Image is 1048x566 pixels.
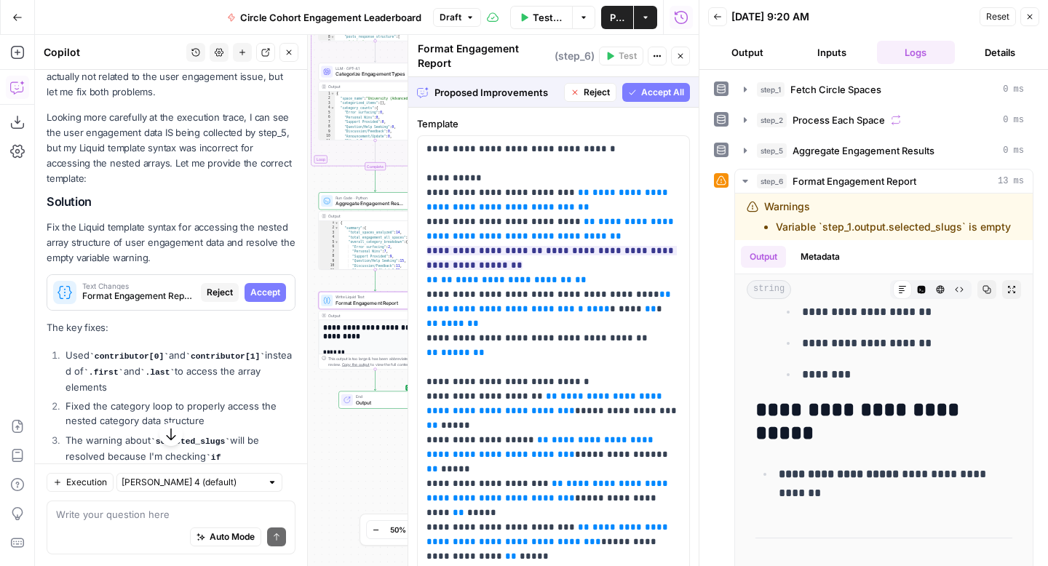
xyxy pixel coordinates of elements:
[998,175,1024,188] span: 13 ms
[122,475,261,490] input: Claude Sonnet 4 (default)
[328,84,412,89] div: Output
[319,101,335,106] div: 3
[319,120,335,125] div: 7
[62,399,295,428] li: Fixed the category loop to properly access the nested category data structure
[330,92,335,97] span: Toggle code folding, rows 1 through 14
[336,294,412,300] span: Write Liquid Text
[201,283,239,302] button: Reject
[186,352,265,361] code: contributor[1]
[374,369,376,390] g: Edge from step_6 to end
[240,10,421,25] span: Circle Cohort Engagement Leaderboard
[319,391,432,409] div: EndOutput
[66,476,107,489] span: Execution
[319,96,335,101] div: 2
[374,41,376,62] g: Edge from step_3 to step_4
[1003,144,1024,157] span: 0 ms
[335,220,339,226] span: Toggle code folding, rows 1 through 1246
[140,368,175,377] code: .last
[319,39,335,44] div: 9
[776,220,1011,234] li: Variable `step_1.output.selected_slugs` is empty
[218,6,430,29] button: Circle Cohort Engagement Leaderboard
[741,246,786,268] button: Output
[564,83,616,102] button: Reject
[986,10,1009,23] span: Reset
[319,63,432,140] div: LLM · GPT-4.1Categorize Engagement TypesStep 4Output{ "space_name":"University (Advanced)", "cate...
[62,348,295,394] li: Used and instead of and to access the array elements
[374,270,376,291] g: Edge from step_5 to step_6
[319,226,339,231] div: 2
[328,213,412,219] div: Output
[510,6,573,29] button: Test Workflow
[47,195,295,209] h2: Solution
[708,41,787,64] button: Output
[207,286,233,299] span: Reject
[319,162,432,170] div: Complete
[84,368,124,377] code: .first
[319,254,339,259] div: 8
[433,8,481,27] button: Draft
[319,111,335,116] div: 5
[82,290,195,303] span: Format Engagement Report (step_6)
[757,82,785,97] span: step_1
[328,313,412,319] div: Output
[319,235,339,240] div: 4
[533,10,564,25] span: Test Workflow
[356,394,405,399] span: End
[601,6,633,29] button: Publish
[599,47,643,65] button: Test
[319,105,335,111] div: 4
[1003,113,1024,127] span: 0 ms
[735,170,1033,193] button: 13 ms
[434,85,558,100] span: Proposed Improvements
[342,362,370,367] span: Copy the output
[365,162,386,170] div: Complete
[319,129,335,135] div: 9
[757,174,787,188] span: step_6
[319,35,335,40] div: 8
[319,139,335,144] div: 11
[747,280,791,299] span: string
[390,524,406,535] span: 50%
[190,527,261,546] button: Auto Mode
[622,83,690,102] button: Accept All
[319,250,339,255] div: 7
[47,220,295,266] p: Fix the Liquid template syntax for accessing the nested array structure of user engagement data a...
[793,143,934,158] span: Aggregate Engagement Results
[641,86,684,99] span: Accept All
[82,282,195,290] span: Text Changes
[319,259,339,264] div: 9
[764,199,1011,234] div: Warnings
[47,473,114,492] button: Execution
[47,39,295,100] p: You're right - the warning about being empty is actually not related to the user engagement issue...
[418,41,551,71] textarea: Format Engagement Report
[319,263,339,268] div: 10
[330,105,335,111] span: Toggle code folding, rows 4 through 12
[735,108,1033,132] button: 0 ms
[47,110,295,187] p: Looking more carefully at the execution trace, I can see the user engagement data IS being collec...
[980,7,1016,26] button: Reset
[793,174,916,188] span: Format Engagement Report
[336,200,405,207] span: Aggregate Engagement Results
[44,45,182,60] div: Copilot
[335,226,339,231] span: Toggle code folding, rows 2 through 15
[440,11,461,24] span: Draft
[584,86,610,99] span: Reject
[374,170,376,191] g: Edge from step_2-iteration-end to step_5
[319,244,339,250] div: 6
[250,286,280,299] span: Accept
[330,35,335,40] span: Toggle code folding, rows 8 through 11
[735,139,1033,162] button: 0 ms
[245,283,286,302] button: Accept
[328,356,429,367] div: This output is too large & has been abbreviated for review. to view the full content.
[319,92,335,97] div: 1
[319,240,339,245] div: 5
[319,115,335,120] div: 6
[619,49,637,63] span: Test
[790,82,881,97] span: Fetch Circle Spaces
[319,268,339,274] div: 11
[961,41,1039,64] button: Details
[319,124,335,129] div: 8
[417,116,690,131] label: Template
[1003,83,1024,96] span: 0 ms
[793,113,885,127] span: Process Each Space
